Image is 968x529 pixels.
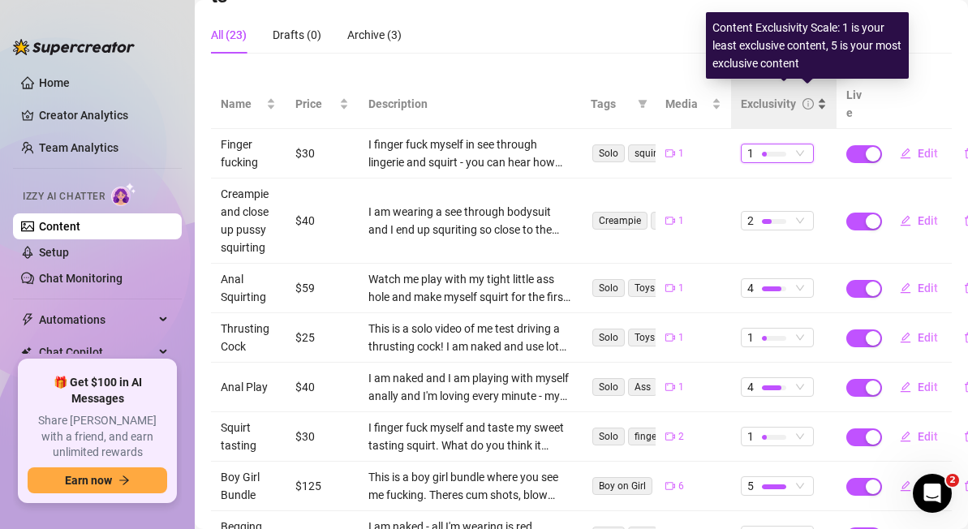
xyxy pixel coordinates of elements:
[628,144,680,162] span: squirting
[28,467,167,493] button: Earn nowarrow-right
[747,477,754,495] span: 5
[628,378,657,396] span: Ass
[211,462,286,511] td: Boy Girl Bundle
[678,429,684,445] span: 2
[368,369,571,405] div: I am naked and I am playing with myself anally and I'm loving every minute - my ass is to the camera
[678,330,684,346] span: 1
[39,141,118,154] a: Team Analytics
[39,246,69,259] a: Setup
[706,12,909,79] div: Content Exclusivity Scale: 1 is your least exclusive content, 5 is your most exclusive content
[368,203,571,239] div: I am wearing a see through bodysuit and I end up squriting so close to the camera - you see my pu...
[111,183,136,206] img: AI Chatter
[286,462,359,511] td: $125
[592,428,625,445] span: Solo
[28,413,167,461] span: Share [PERSON_NAME] with a friend, and earn unlimited rewards
[918,331,938,344] span: Edit
[211,313,286,363] td: Thrusting Cock
[286,412,359,462] td: $30
[665,382,675,392] span: video-camera
[39,102,169,128] a: Creator Analytics
[665,216,675,226] span: video-camera
[678,479,684,494] span: 6
[592,212,647,230] span: Creampie
[211,26,247,44] div: All (23)
[368,320,571,355] div: This is a solo video of me test driving a thrusting cock! I am naked and use lots of lube on it. ...
[211,129,286,178] td: Finger fucking
[221,95,263,113] span: Name
[273,26,321,44] div: Drafts (0)
[581,80,656,129] th: Tags
[747,212,754,230] span: 2
[887,140,951,166] button: Edit
[368,135,571,171] div: I finger fuck myself in see through lingerie and squirt - you can hear how wet I am and in the en...
[28,375,167,406] span: 🎁 Get $100 in AI Messages
[651,212,691,230] span: Pussy
[286,264,359,313] td: $59
[368,419,571,454] div: I finger fuck myself and taste my sweet tasting squirt. What do you think it tastes like? I want ...
[656,80,730,129] th: Media
[946,474,959,487] span: 2
[837,80,877,129] th: Live
[678,380,684,395] span: 1
[665,481,675,491] span: video-camera
[900,282,911,294] span: edit
[39,307,154,333] span: Automations
[211,363,286,412] td: Anal Play
[628,279,661,297] span: Toys
[900,148,911,159] span: edit
[802,98,814,110] span: info-circle
[678,213,684,229] span: 1
[887,473,951,499] button: Edit
[592,329,625,346] span: Solo
[918,214,938,227] span: Edit
[887,424,951,449] button: Edit
[39,272,123,285] a: Chat Monitoring
[592,144,625,162] span: Solo
[747,329,754,346] span: 1
[359,80,581,129] th: Description
[368,270,571,306] div: Watch me play with my tight little ass hole and make myself squirt for the first time with anal p...
[747,144,754,162] span: 1
[887,374,951,400] button: Edit
[918,282,938,295] span: Edit
[118,475,130,486] span: arrow-right
[635,92,651,116] span: filter
[592,378,625,396] span: Solo
[900,431,911,442] span: edit
[23,189,105,204] span: Izzy AI Chatter
[368,468,571,504] div: This is a boy girl bundle where you see me fucking. Theres cum shots, blow jobs, doggy and everyt...
[747,428,754,445] span: 1
[665,283,675,293] span: video-camera
[39,220,80,233] a: Content
[286,80,359,129] th: Price
[747,279,754,297] span: 4
[918,430,938,443] span: Edit
[13,39,135,55] img: logo-BBDzfeDw.svg
[286,178,359,264] td: $40
[628,428,680,445] span: fingering
[286,129,359,178] td: $30
[900,381,911,393] span: edit
[591,95,631,113] span: Tags
[887,275,951,301] button: Edit
[21,346,32,358] img: Chat Copilot
[887,325,951,351] button: Edit
[211,264,286,313] td: Anal Squirting
[741,95,796,113] div: Exclusivity
[286,363,359,412] td: $40
[900,215,911,226] span: edit
[665,432,675,441] span: video-camera
[21,313,34,326] span: thunderbolt
[918,147,938,160] span: Edit
[295,95,336,113] span: Price
[347,26,402,44] div: Archive (3)
[665,148,675,158] span: video-camera
[65,474,112,487] span: Earn now
[39,76,70,89] a: Home
[211,80,286,129] th: Name
[286,313,359,363] td: $25
[913,474,952,513] iframe: Intercom live chat
[638,99,647,109] span: filter
[747,378,754,396] span: 4
[900,480,911,492] span: edit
